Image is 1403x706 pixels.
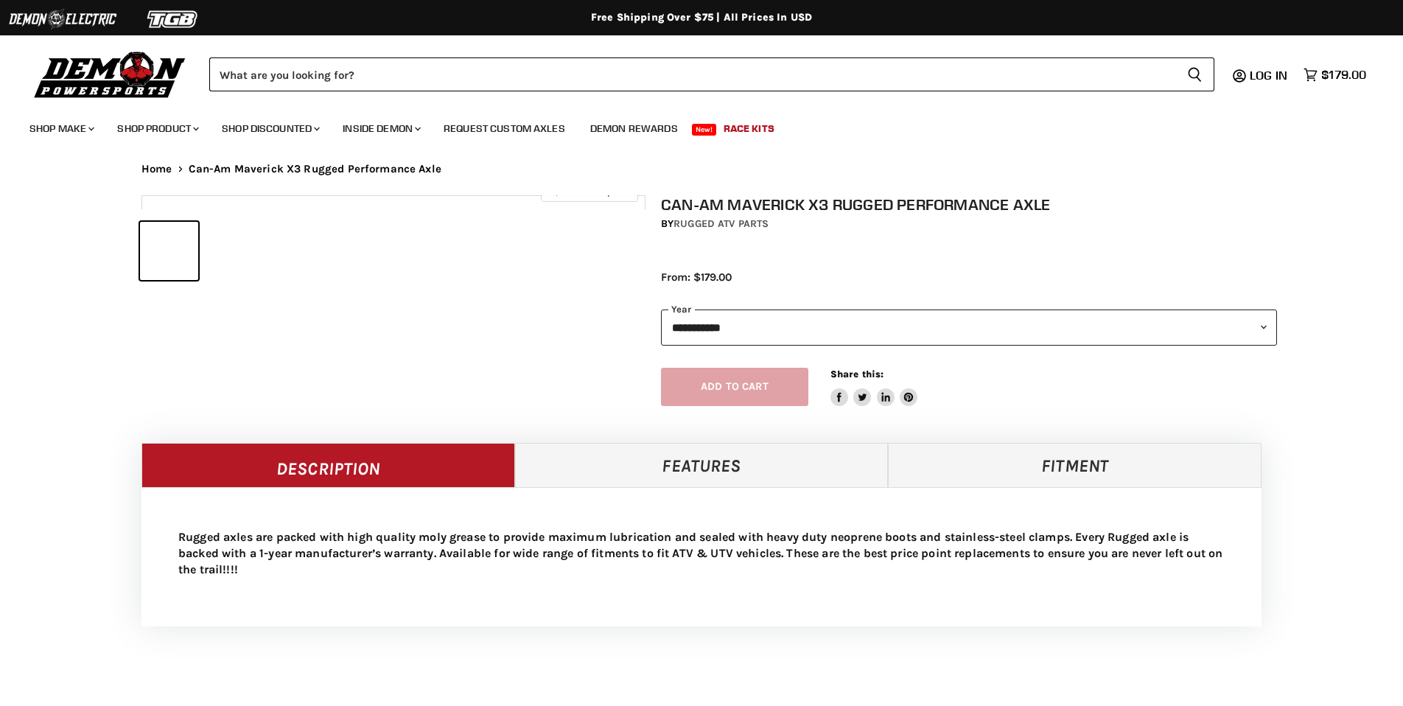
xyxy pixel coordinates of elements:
[1250,68,1287,83] span: Log in
[209,57,1214,91] form: Product
[692,124,717,136] span: New!
[209,57,1175,91] input: Search
[118,5,228,33] img: TGB Logo 2
[673,217,769,230] a: Rugged ATV Parts
[888,443,1262,487] a: Fitment
[830,368,918,407] aside: Share this:
[18,113,103,144] a: Shop Make
[713,113,786,144] a: Race Kits
[29,48,191,100] img: Demon Powersports
[211,113,329,144] a: Shop Discounted
[830,368,884,380] span: Share this:
[1296,64,1374,85] a: $179.00
[140,222,198,280] button: IMAGE thumbnail
[189,163,441,175] span: Can-Am Maverick X3 Rugged Performance Axle
[433,113,576,144] a: Request Custom Axles
[178,529,1225,578] p: Rugged axles are packed with high quality moly grease to provide maximum lubrication and sealed w...
[141,443,515,487] a: Description
[18,108,1362,144] ul: Main menu
[1243,69,1296,82] a: Log in
[106,113,208,144] a: Shop Product
[579,113,689,144] a: Demon Rewards
[1175,57,1214,91] button: Search
[515,443,889,487] a: Features
[661,270,732,284] span: From: $179.00
[7,5,118,33] img: Demon Electric Logo 2
[548,186,630,197] span: Click to expand
[661,195,1277,214] h1: Can-Am Maverick X3 Rugged Performance Axle
[1321,68,1366,82] span: $179.00
[141,163,172,175] a: Home
[332,113,430,144] a: Inside Demon
[112,11,1291,24] div: Free Shipping Over $75 | All Prices In USD
[661,216,1277,232] div: by
[661,310,1277,346] select: year
[112,163,1291,175] nav: Breadcrumbs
